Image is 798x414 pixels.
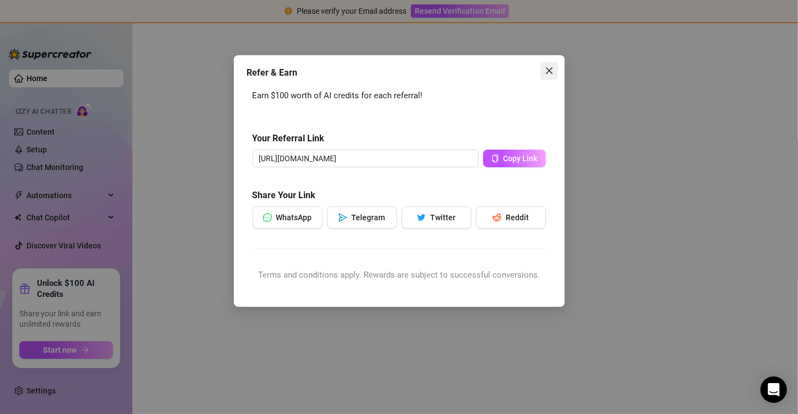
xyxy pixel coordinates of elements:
span: WhatsApp [276,213,312,222]
div: Refer & Earn [247,66,551,79]
div: Earn $100 worth of AI credits for each referral! [253,89,546,103]
span: reddit [492,213,501,222]
button: Copy Link [483,150,546,167]
button: sendTelegram [327,206,397,229]
span: twitter [417,213,426,222]
button: messageWhatsApp [253,206,323,229]
button: redditReddit [476,206,546,229]
div: Terms and conditions apply. Rewards are subject to successful conversions. [253,269,546,282]
span: message [263,213,272,222]
span: Reddit [506,213,529,222]
div: Open Intercom Messenger [760,376,787,403]
span: Copy Link [504,154,538,163]
span: close [545,66,554,75]
span: Twitter [430,213,456,222]
button: Close [540,62,558,79]
span: Close [540,66,558,75]
span: copy [491,155,499,162]
button: twitterTwitter [401,206,472,229]
span: Telegram [352,213,385,222]
h5: Your Referral Link [253,132,546,145]
h5: Share Your Link [253,189,546,202]
span: send [339,213,347,222]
